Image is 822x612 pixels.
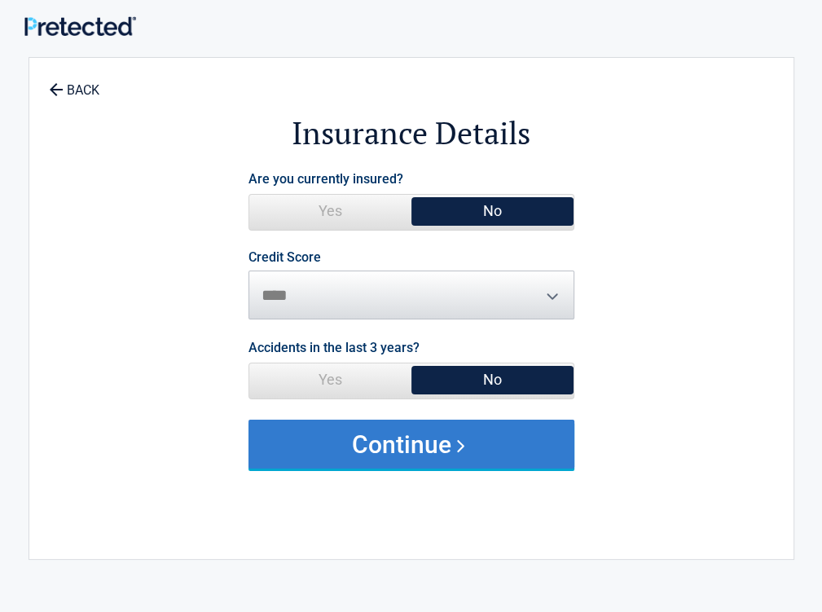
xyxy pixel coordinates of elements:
span: Yes [249,363,411,396]
label: Are you currently insured? [248,168,403,190]
span: No [411,195,574,227]
img: Main Logo [24,16,136,37]
h2: Insurance Details [119,112,704,154]
label: Accidents in the last 3 years? [248,337,420,359]
span: No [411,363,574,396]
a: BACK [46,68,103,97]
button: Continue [248,420,574,469]
label: Credit Score [248,251,321,264]
span: Yes [249,195,411,227]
